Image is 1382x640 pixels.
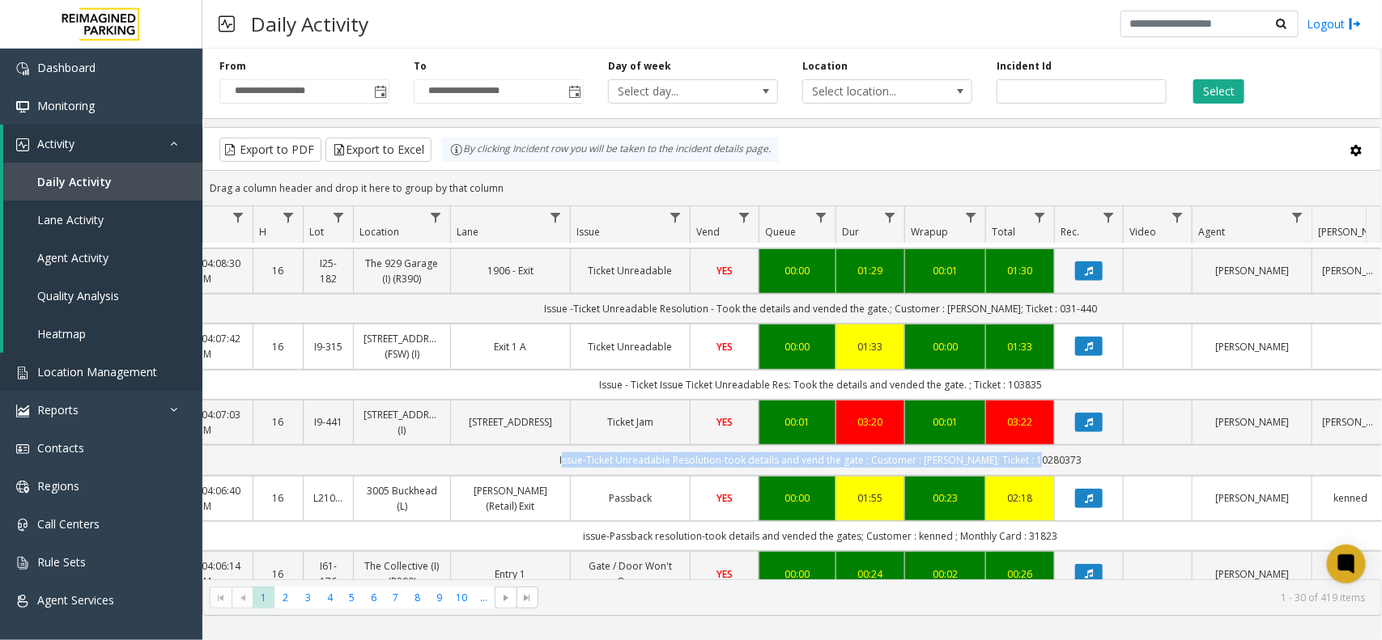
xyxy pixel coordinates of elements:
[364,256,440,286] a: The 929 Garage (I) (R390)
[16,595,29,608] img: 'icon'
[717,567,733,581] span: YES
[297,587,319,608] span: Page 3
[769,414,826,430] a: 00:01
[1202,414,1302,430] a: [PERSON_NAME]
[717,491,733,505] span: YES
[521,591,534,604] span: Go to the last page
[846,490,895,506] a: 01:55
[495,587,517,609] span: Go to the next page
[313,558,343,589] a: I61-176
[166,256,243,286] a: [DATE] 04:08:30 PM
[769,263,826,278] div: 00:00
[450,143,463,156] img: infoIcon.svg
[37,174,112,189] span: Daily Activity
[37,136,74,151] span: Activity
[461,414,560,430] a: [STREET_ADDRESS]
[846,263,895,278] a: 01:29
[1322,263,1379,278] a: [PERSON_NAME]
[1202,566,1302,582] a: [PERSON_NAME]
[997,59,1052,74] label: Incident Id
[696,225,720,239] span: Vend
[769,566,826,582] a: 00:00
[16,100,29,113] img: 'icon'
[802,59,848,74] label: Location
[580,414,680,430] a: Ticket Jam
[16,405,29,417] img: 'icon'
[457,225,478,239] span: Lane
[166,483,243,514] a: [DATE] 04:06:40 PM
[1029,206,1051,228] a: Total Filter Menu
[700,490,749,506] a: YES
[3,239,202,277] a: Agent Activity
[385,587,406,608] span: Page 7
[219,138,321,162] button: Export to PDF
[16,367,29,379] img: 'icon'
[879,206,901,228] a: Dur Filter Menu
[16,519,29,532] img: 'icon'
[37,60,96,75] span: Dashboard
[37,592,114,608] span: Agent Services
[3,201,202,239] a: Lane Activity
[37,288,119,303] span: Quality Analysis
[842,225,859,239] span: Dur
[325,138,432,162] button: Export to Excel
[700,339,749,354] a: YES
[803,80,938,103] span: Select location...
[363,587,385,608] span: Page 6
[1129,225,1156,239] span: Video
[996,490,1044,506] a: 02:18
[263,490,293,506] a: 16
[406,587,428,608] span: Page 8
[915,490,976,506] a: 00:23
[1322,490,1379,506] a: kenned
[1349,15,1362,32] img: logout
[313,256,343,286] a: I25-182
[263,339,293,354] a: 16
[700,414,749,430] a: YES
[846,339,895,354] a: 01:33
[364,558,440,589] a: The Collective (I) (R390)
[243,4,376,44] h3: Daily Activity
[996,414,1044,430] div: 03:22
[203,174,1381,202] div: Drag a column header and drop it here to group by that column
[580,339,680,354] a: Ticket Unreadable
[769,339,826,354] a: 00:00
[37,440,84,456] span: Contacts
[37,98,95,113] span: Monitoring
[1061,225,1079,239] span: Rec.
[810,206,832,228] a: Queue Filter Menu
[313,414,343,430] a: I9-441
[37,402,79,417] span: Reports
[996,263,1044,278] a: 01:30
[960,206,982,228] a: Wrapup Filter Menu
[428,587,450,608] span: Page 9
[319,587,341,608] span: Page 4
[846,566,895,582] a: 00:24
[313,490,343,506] a: L21082601
[37,554,86,570] span: Rule Sets
[1202,263,1302,278] a: [PERSON_NAME]
[16,481,29,494] img: 'icon'
[341,587,363,608] span: Page 5
[1198,225,1225,239] span: Agent
[364,407,440,438] a: [STREET_ADDRESS] (I)
[461,483,560,514] a: [PERSON_NAME] (Retail) Exit
[274,587,296,608] span: Page 2
[609,80,743,103] span: Select day...
[227,206,249,228] a: Date Filter Menu
[915,414,976,430] a: 00:01
[3,125,202,163] a: Activity
[3,163,202,201] a: Daily Activity
[203,206,1381,579] div: Data table
[253,587,274,608] span: Page 1
[263,414,293,430] a: 16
